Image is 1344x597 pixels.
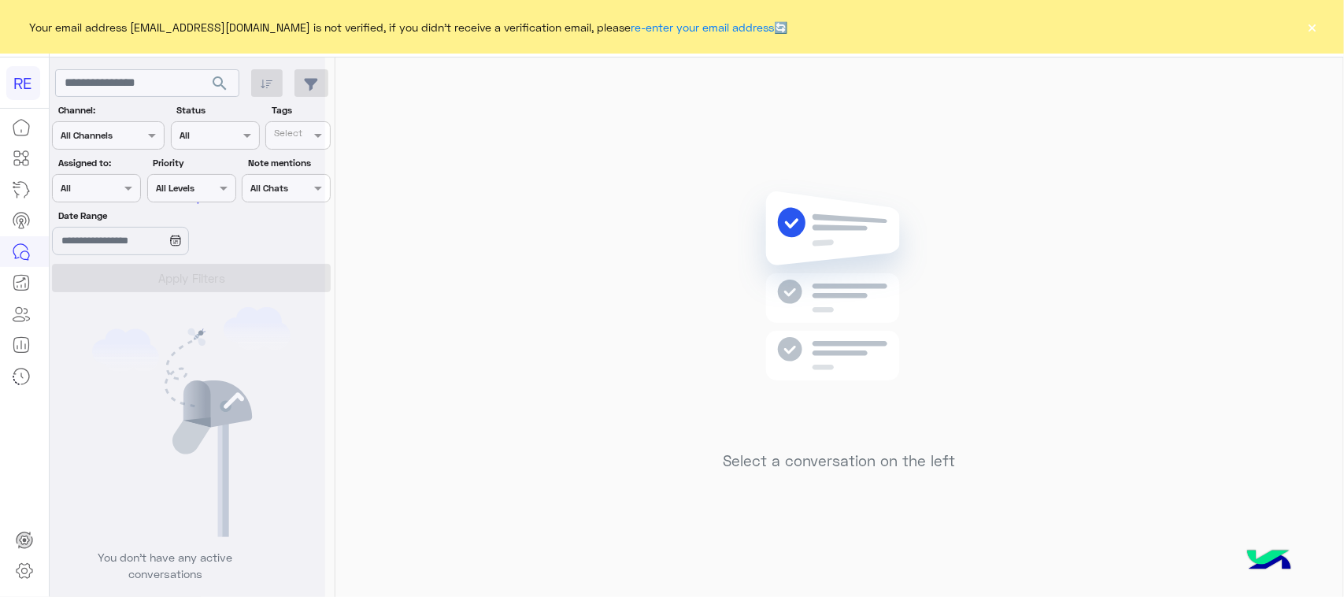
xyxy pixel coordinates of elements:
[30,19,788,35] span: Your email address [EMAIL_ADDRESS][DOMAIN_NAME] is not verified, if you didn't receive a verifica...
[6,66,40,100] div: RE
[173,189,201,217] div: loading...
[631,20,775,34] a: re-enter your email address
[272,126,302,144] div: Select
[724,452,956,470] h5: Select a conversation on the left
[1305,19,1320,35] button: ×
[726,179,953,440] img: no messages
[1242,534,1297,589] img: hulul-logo.png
